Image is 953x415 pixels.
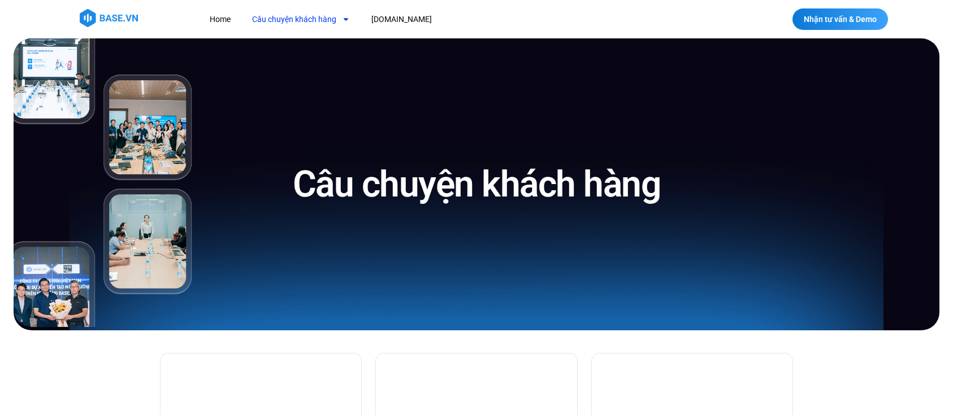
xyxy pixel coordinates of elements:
[293,161,661,208] h1: Câu chuyện khách hàng
[792,8,888,30] a: Nhận tư vấn & Demo
[804,15,877,23] span: Nhận tư vấn & Demo
[244,9,358,30] a: Câu chuyện khách hàng
[201,9,639,30] nav: Menu
[363,9,440,30] a: [DOMAIN_NAME]
[201,9,239,30] a: Home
